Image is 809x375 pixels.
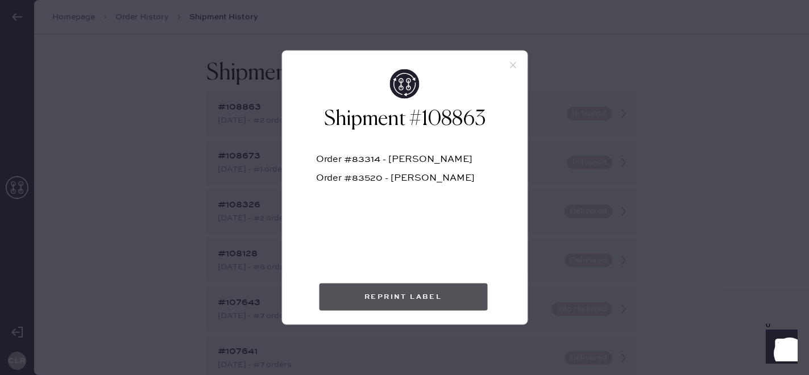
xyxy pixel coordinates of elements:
iframe: Front Chat [755,324,804,373]
div: Order #83520 - [PERSON_NAME] [316,174,493,193]
div: Order #83314 - [PERSON_NAME] [316,155,493,174]
button: Reprint Label [319,284,487,311]
a: Reprint Label [319,284,490,311]
h2: Shipment #108863 [316,106,493,133]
